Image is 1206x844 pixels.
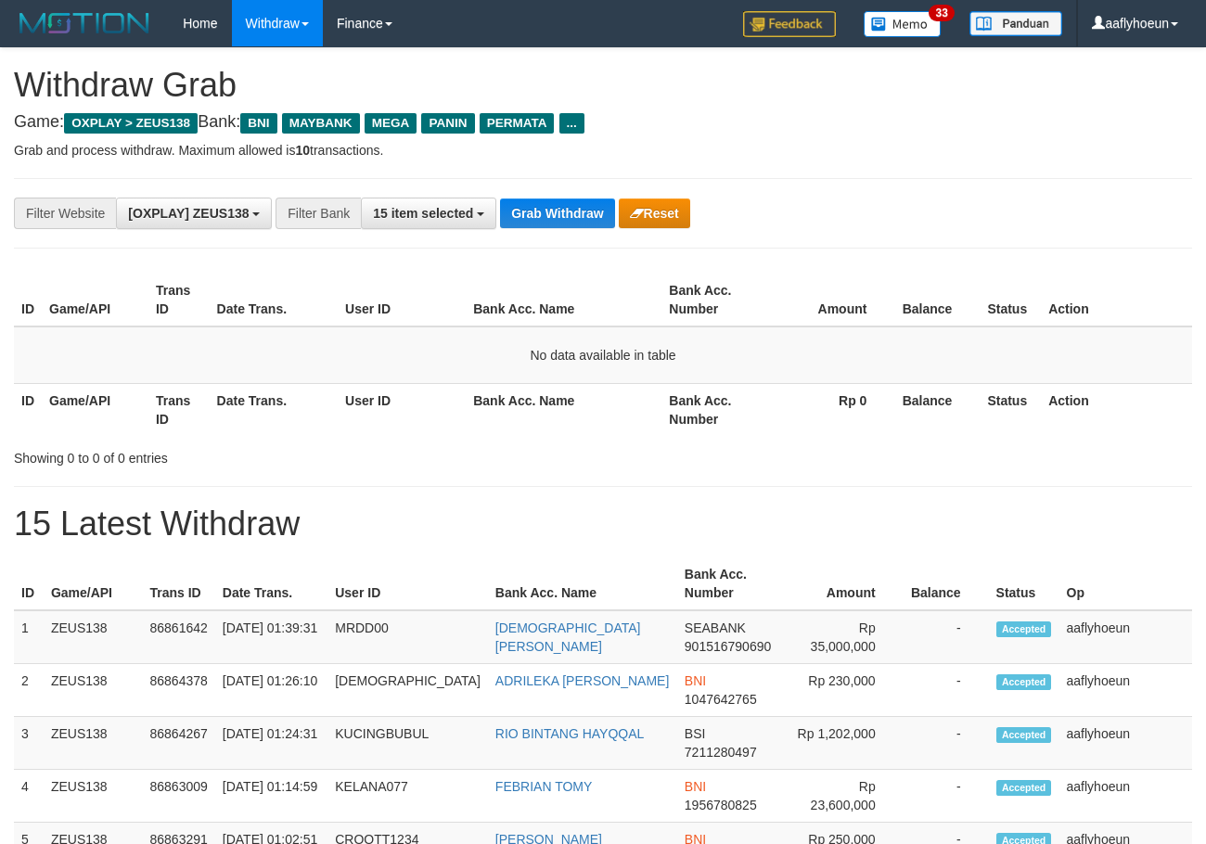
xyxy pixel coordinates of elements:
[480,113,555,134] span: PERMATA
[1041,383,1192,436] th: Action
[148,383,210,436] th: Trans ID
[783,664,904,717] td: Rp 230,000
[685,692,757,707] span: Copy 1047642765 to clipboard
[14,198,116,229] div: Filter Website
[14,141,1192,160] p: Grab and process withdraw. Maximum allowed is transactions.
[240,113,276,134] span: BNI
[904,770,989,823] td: -
[14,326,1192,384] td: No data available in table
[685,726,706,741] span: BSI
[338,383,466,436] th: User ID
[215,770,327,823] td: [DATE] 01:14:59
[14,274,42,326] th: ID
[559,113,584,134] span: ...
[894,383,980,436] th: Balance
[148,274,210,326] th: Trans ID
[365,113,417,134] span: MEGA
[904,717,989,770] td: -
[421,113,474,134] span: PANIN
[904,664,989,717] td: -
[44,664,143,717] td: ZEUS138
[894,274,980,326] th: Balance
[685,673,706,688] span: BNI
[1041,274,1192,326] th: Action
[14,557,44,610] th: ID
[996,780,1052,796] span: Accepted
[327,770,488,823] td: KELANA077
[14,9,155,37] img: MOTION_logo.png
[661,274,768,326] th: Bank Acc. Number
[969,11,1062,36] img: panduan.png
[989,557,1059,610] th: Status
[44,557,143,610] th: Game/API
[743,11,836,37] img: Feedback.jpg
[488,557,677,610] th: Bank Acc. Name
[495,673,670,688] a: ADRILEKA [PERSON_NAME]
[685,639,771,654] span: Copy 901516790690 to clipboard
[128,206,249,221] span: [OXPLAY] ZEUS138
[685,798,757,812] span: Copy 1956780825 to clipboard
[210,274,338,326] th: Date Trans.
[495,726,645,741] a: RIO BINTANG HAYQQAL
[500,198,614,228] button: Grab Withdraw
[327,557,488,610] th: User ID
[1059,664,1192,717] td: aaflyhoeun
[44,717,143,770] td: ZEUS138
[14,113,1192,132] h4: Game: Bank:
[14,383,42,436] th: ID
[619,198,690,228] button: Reset
[783,770,904,823] td: Rp 23,600,000
[14,505,1192,543] h1: 15 Latest Withdraw
[685,620,746,635] span: SEABANK
[282,113,360,134] span: MAYBANK
[295,143,310,158] strong: 10
[783,557,904,610] th: Amount
[142,770,214,823] td: 86863009
[142,557,214,610] th: Trans ID
[495,620,641,654] a: [DEMOGRAPHIC_DATA][PERSON_NAME]
[996,727,1052,743] span: Accepted
[44,770,143,823] td: ZEUS138
[142,664,214,717] td: 86864378
[361,198,496,229] button: 15 item selected
[1059,610,1192,664] td: aaflyhoeun
[215,557,327,610] th: Date Trans.
[327,664,488,717] td: [DEMOGRAPHIC_DATA]
[14,67,1192,104] h1: Withdraw Grab
[864,11,942,37] img: Button%20Memo.svg
[42,383,148,436] th: Game/API
[373,206,473,221] span: 15 item selected
[215,610,327,664] td: [DATE] 01:39:31
[215,717,327,770] td: [DATE] 01:24:31
[783,610,904,664] td: Rp 35,000,000
[783,717,904,770] td: Rp 1,202,000
[14,770,44,823] td: 4
[14,441,489,467] div: Showing 0 to 0 of 0 entries
[677,557,783,610] th: Bank Acc. Number
[142,717,214,770] td: 86864267
[116,198,272,229] button: [OXPLAY] ZEUS138
[1059,717,1192,770] td: aaflyhoeun
[980,383,1041,436] th: Status
[996,621,1052,637] span: Accepted
[929,5,954,21] span: 33
[215,664,327,717] td: [DATE] 01:26:10
[1059,557,1192,610] th: Op
[14,610,44,664] td: 1
[904,557,989,610] th: Balance
[338,274,466,326] th: User ID
[64,113,198,134] span: OXPLAY > ZEUS138
[44,610,143,664] td: ZEUS138
[768,383,895,436] th: Rp 0
[327,717,488,770] td: KUCINGBUBUL
[1059,770,1192,823] td: aaflyhoeun
[14,717,44,770] td: 3
[996,674,1052,690] span: Accepted
[42,274,148,326] th: Game/API
[495,779,593,794] a: FEBRIAN TOMY
[980,274,1041,326] th: Status
[14,664,44,717] td: 2
[904,610,989,664] td: -
[210,383,338,436] th: Date Trans.
[276,198,361,229] div: Filter Bank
